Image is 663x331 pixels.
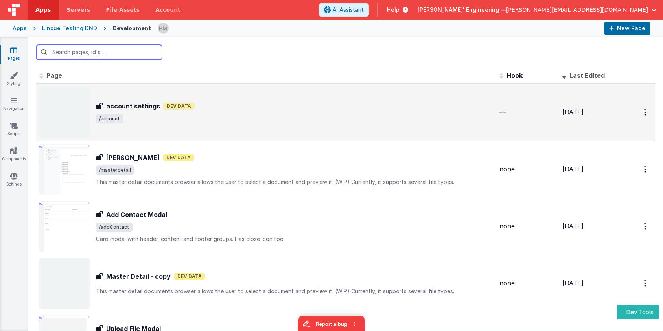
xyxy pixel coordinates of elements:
[499,279,556,288] div: none
[499,165,556,174] div: none
[562,165,584,173] span: [DATE]
[96,165,134,175] span: /masterdetail
[13,24,27,32] div: Apps
[96,235,493,243] p: Card modal with header, content and footer groups. Has close icon too
[96,178,493,186] p: This master detail documents browser allows the user to select a document and preview it. (WIP) C...
[42,24,97,32] div: Linxue Testing DND
[506,6,648,14] span: [PERSON_NAME][EMAIL_ADDRESS][DOMAIN_NAME]
[174,273,205,280] span: Dev Data
[562,222,584,230] span: [DATE]
[96,287,493,295] p: This master detail documents browser allows the user to select a document and preview it. (WIP) C...
[562,279,584,287] span: [DATE]
[36,45,162,60] input: Search pages, id's ...
[418,6,506,14] span: [PERSON_NAME]' Engineering —
[499,108,506,116] span: —
[639,275,652,291] button: Options
[639,161,652,177] button: Options
[569,72,605,79] span: Last Edited
[333,6,364,14] span: AI Assistant
[506,72,523,79] span: Hook
[387,6,400,14] span: Help
[319,3,369,17] button: AI Assistant
[617,305,659,319] button: Dev Tools
[639,218,652,234] button: Options
[163,103,195,110] span: Dev Data
[163,154,194,161] span: Dev Data
[639,104,652,120] button: Options
[96,223,133,232] span: /addContact
[106,6,140,14] span: File Assets
[499,222,556,231] div: none
[46,72,62,79] span: Page
[562,108,584,116] span: [DATE]
[418,6,657,14] button: [PERSON_NAME]' Engineering — [PERSON_NAME][EMAIL_ADDRESS][DOMAIN_NAME]
[106,272,171,281] h3: Master Detail - copy
[604,22,650,35] button: New Page
[96,114,123,123] span: /account
[106,153,160,162] h3: [PERSON_NAME]
[66,6,90,14] span: Servers
[112,24,151,32] div: Development
[106,210,167,219] h3: Add Contact Modal
[35,6,51,14] span: Apps
[106,101,160,111] h3: account settings
[158,23,169,34] img: 1b65a3e5e498230d1b9478315fee565b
